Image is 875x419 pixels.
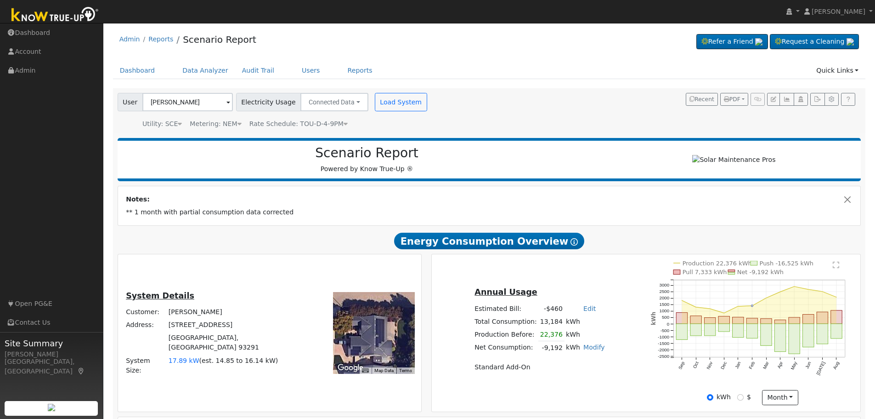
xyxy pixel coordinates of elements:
text: 0 [667,321,670,327]
td: Total Consumption: [473,315,538,328]
text: Oct [692,361,700,369]
img: Solar Maintenance Pros [692,155,775,165]
circle: onclick="" [822,291,824,293]
label: kWh [717,392,731,402]
text: 1500 [660,302,670,307]
text: Sep [677,361,686,370]
text: Mar [762,361,770,370]
a: Dashboard [113,62,162,79]
button: Export Interval Data [810,93,824,106]
text: -1000 [658,334,670,339]
rect: onclick="" [775,324,786,352]
text: May [790,361,798,371]
td: kWh [565,315,607,328]
td: ** 1 month with partial consumption data corrected [124,206,854,219]
rect: onclick="" [761,319,772,324]
circle: onclick="" [723,312,725,314]
span: User [118,93,143,111]
td: 22,376 [538,328,564,341]
img: Google [335,362,366,374]
div: Utility: SCE [142,119,182,129]
text: -1500 [658,341,670,346]
rect: onclick="" [690,316,701,324]
a: Open this area in Google Maps (opens a new window) [335,362,366,374]
div: Metering: NEM [190,119,241,129]
a: Reports [148,35,173,43]
button: Recent [686,93,718,106]
button: Load System [375,93,427,111]
span: 17.89 kW [169,357,199,364]
span: Alias: TOUD-4-9PM [249,120,348,127]
u: Annual Usage [474,287,537,297]
rect: onclick="" [705,318,716,324]
td: System Size [167,354,289,377]
rect: onclick="" [705,324,716,336]
td: kWh [565,328,582,341]
strong: Notes: [126,195,150,203]
span: Site Summary [5,337,98,350]
text: Dec [720,361,728,371]
a: Refer a Friend [696,34,768,50]
td: -9,192 [538,341,564,355]
rect: onclick="" [746,318,757,324]
img: retrieve [847,38,854,46]
div: [PERSON_NAME] [5,350,98,359]
rect: onclick="" [789,318,800,324]
rect: onclick="" [817,312,828,324]
rect: onclick="" [733,317,744,324]
a: Admin [119,35,140,43]
text: [DATE] [816,361,826,376]
a: Help Link [841,93,855,106]
circle: onclick="" [695,306,697,308]
rect: onclick="" [775,320,786,324]
text: -2000 [658,347,670,352]
h2: Scenario Report [127,145,607,161]
i: Show Help [570,238,578,246]
input: $ [737,394,744,401]
td: Standard Add-On [473,361,606,374]
circle: onclick="" [681,300,683,302]
button: Keyboard shortcuts [362,367,368,374]
img: Know True-Up [7,5,103,26]
a: Terms (opens in new tab) [399,368,412,373]
a: Quick Links [809,62,865,79]
div: Powered by Know True-Up ® [122,145,612,174]
rect: onclick="" [803,315,814,324]
text: 1000 [660,309,670,314]
span: ( [199,357,202,364]
span: Electricity Usage [236,93,301,111]
text: -500 [660,328,670,333]
a: Reports [341,62,379,79]
td: Customer: [124,306,167,319]
circle: onclick="" [709,308,711,310]
a: Scenario Report [183,34,256,45]
text: Production 22,376 kWh [683,260,752,267]
u: System Details [126,291,194,300]
div: [GEOGRAPHIC_DATA], [GEOGRAPHIC_DATA] [5,357,98,376]
text:  [833,261,839,269]
text: kWh [650,312,657,325]
td: [GEOGRAPHIC_DATA], [GEOGRAPHIC_DATA] 93291 [167,332,289,354]
rect: onclick="" [690,324,701,336]
a: Modify [583,344,605,351]
text: 3000 [660,283,670,288]
a: Map [77,367,85,375]
rect: onclick="" [803,324,814,347]
span: Energy Consumption Overview [394,233,584,249]
rect: onclick="" [718,324,729,332]
text: Apr [776,361,784,369]
rect: onclick="" [733,324,744,338]
rect: onclick="" [789,324,800,354]
circle: onclick="" [794,286,796,287]
input: Select a User [142,93,233,111]
span: est. 14.85 to 16.14 kW [202,357,276,364]
td: Estimated Bill: [473,302,538,315]
circle: onclick="" [765,297,767,299]
circle: onclick="" [807,289,809,291]
circle: onclick="" [737,305,739,307]
text: Jan [734,361,742,370]
text: Jun [804,361,812,370]
text: 2000 [660,296,670,301]
text: Feb [748,361,756,370]
text: Pull 7,333 kWh [683,269,727,276]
